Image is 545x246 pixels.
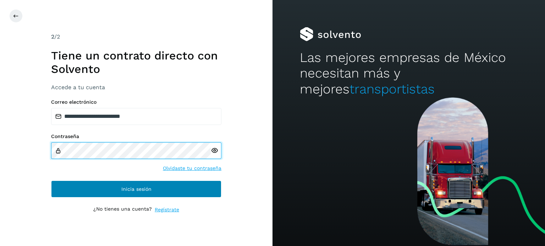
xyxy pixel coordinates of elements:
div: /2 [51,33,221,41]
a: Regístrate [155,206,179,213]
p: ¿No tienes una cuenta? [93,206,152,213]
h2: Las mejores empresas de México necesitan más y mejores [300,50,518,97]
button: Inicia sesión [51,181,221,198]
span: Inicia sesión [121,187,152,191]
span: transportistas [349,81,435,97]
h3: Accede a tu cuenta [51,84,221,91]
label: Correo electrónico [51,99,221,105]
h1: Tiene un contrato directo con Solvento [51,49,221,76]
span: 2 [51,33,54,40]
a: Olvidaste tu contraseña [163,165,221,172]
label: Contraseña [51,133,221,139]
